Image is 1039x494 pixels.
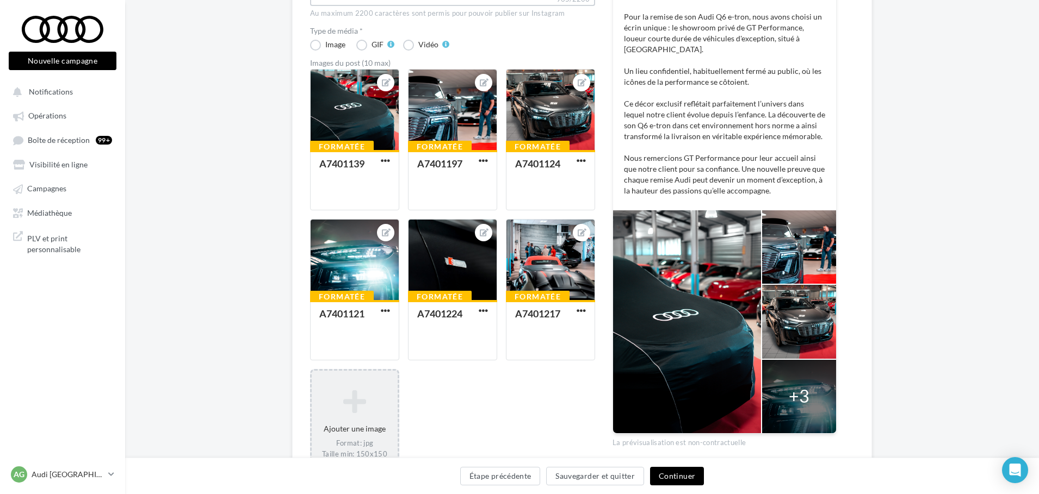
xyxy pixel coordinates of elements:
div: Images du post (10 max) [310,59,595,67]
span: Boîte de réception [28,135,90,145]
div: Formatée [506,141,570,153]
span: AG [14,469,24,480]
p: Audi [GEOGRAPHIC_DATA] [32,469,104,480]
span: Médiathèque [27,208,72,217]
span: Visibilité en ligne [29,160,88,169]
div: Formatée [408,141,472,153]
div: La prévisualisation est non-contractuelle [613,434,837,448]
button: Notifications [7,82,114,101]
a: Opérations [7,105,119,125]
div: A7401121 [319,308,364,320]
label: Type de média * [310,27,595,35]
div: Vidéo [418,41,438,48]
span: Opérations [28,111,66,121]
button: Nouvelle campagne [9,52,116,70]
div: Formatée [506,291,570,303]
button: Sauvegarder et quitter [546,467,644,485]
a: PLV et print personnalisable [7,227,119,259]
div: A7401139 [319,158,364,170]
div: Formatée [310,291,374,303]
a: Visibilité en ligne [7,154,119,174]
div: +3 [789,384,809,409]
a: Boîte de réception99+ [7,130,119,150]
a: Médiathèque [7,203,119,222]
div: Au maximum 2200 caractères sont permis pour pouvoir publier sur Instagram [310,9,595,18]
a: AG Audi [GEOGRAPHIC_DATA] [9,464,116,485]
div: A7401224 [417,308,462,320]
div: Open Intercom Messenger [1002,457,1028,483]
div: A7401197 [417,158,462,170]
div: 99+ [96,136,112,145]
button: Étape précédente [460,467,541,485]
div: Formatée [310,141,374,153]
div: GIF [372,41,384,48]
a: Campagnes [7,178,119,198]
div: A7401124 [515,158,560,170]
span: PLV et print personnalisable [27,231,112,254]
span: Notifications [29,87,73,96]
div: Formatée [408,291,472,303]
span: Campagnes [27,184,66,193]
div: Image [325,41,345,48]
button: Continuer [650,467,704,485]
div: A7401217 [515,308,560,320]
